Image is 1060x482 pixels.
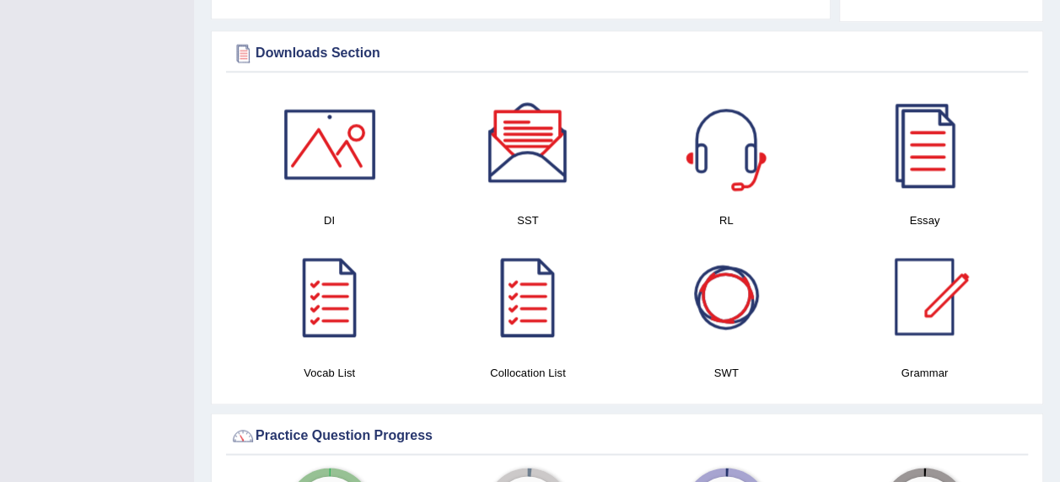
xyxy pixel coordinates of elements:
[834,364,1015,382] h4: Grammar
[230,40,1024,66] div: Downloads Section
[230,423,1024,448] div: Practice Question Progress
[834,212,1015,229] h4: Essay
[636,364,817,382] h4: SWT
[437,364,618,382] h4: Collocation List
[636,212,817,229] h4: RL
[239,212,420,229] h4: DI
[437,212,618,229] h4: SST
[239,364,420,382] h4: Vocab List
